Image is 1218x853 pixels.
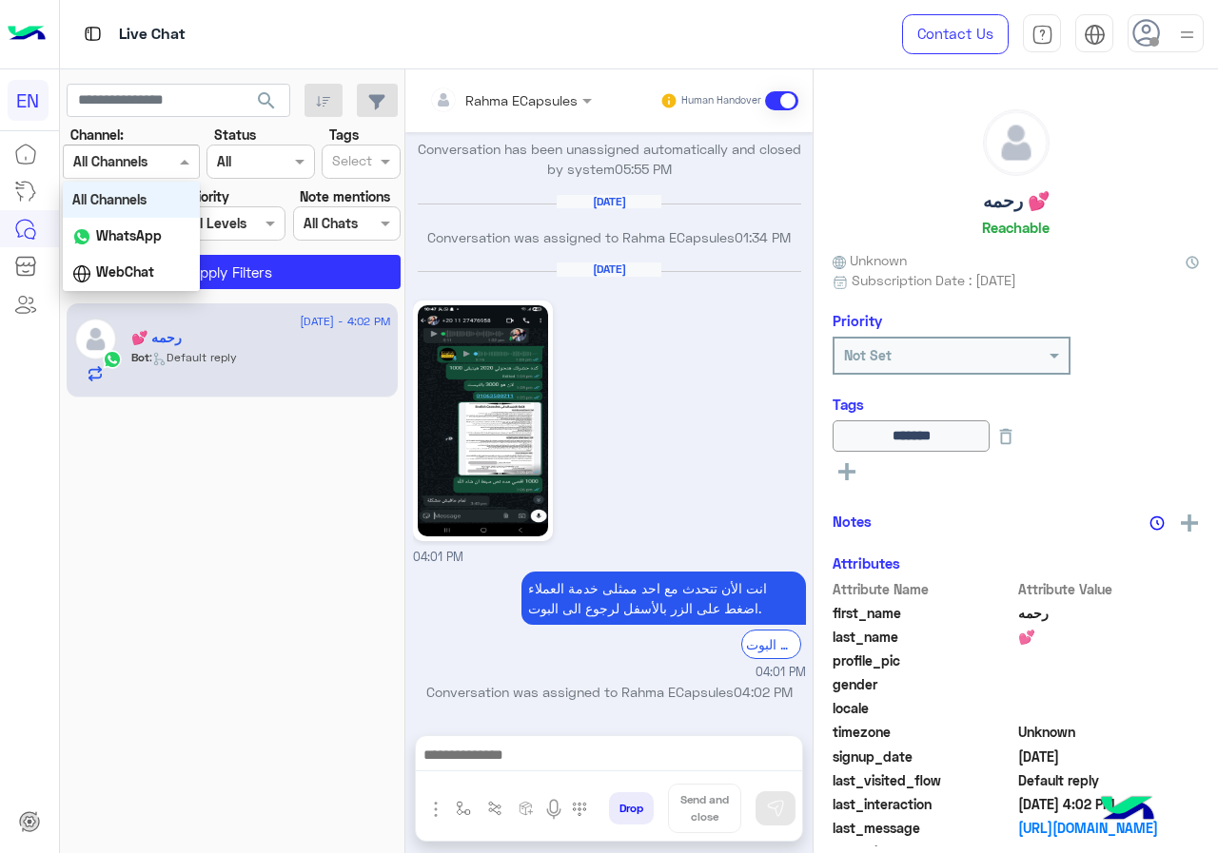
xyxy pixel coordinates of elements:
img: WebChat [72,264,91,283]
span: 2025-08-12T13:02:05.076Z [1018,794,1200,814]
h5: رحمه 💕 [131,330,182,346]
span: 01:34 PM [735,229,791,245]
b: WhatsApp [96,227,162,243]
span: Subscription Date : [DATE] [852,270,1016,290]
img: Logo [8,14,46,54]
img: send voice note [542,798,565,821]
img: hulul-logo.png [1094,777,1161,843]
img: WhatsApp [103,350,122,369]
span: [DATE] - 4:02 PM [300,313,390,330]
img: notes [1149,515,1165,531]
span: first_name [833,603,1014,623]
span: Unknown [833,250,907,270]
span: : Default reply [149,350,237,364]
span: 💕 [1018,627,1200,647]
h6: Reachable [982,219,1050,236]
span: last_message [833,818,1014,838]
img: tab [81,22,105,46]
h6: Attributes [833,554,900,572]
img: defaultAdmin.png [74,318,117,360]
span: Unknown [1018,722,1200,742]
img: make a call [572,802,587,817]
span: last_interaction [833,794,1014,814]
img: 1293241735542049.jpg [418,305,548,536]
p: Conversation has been unassigned automatically and closed by system [413,139,806,180]
span: 04:02 PM [734,684,793,700]
span: 04:01 PM [756,664,806,682]
ng-dropdown-panel: Options list [63,182,200,290]
span: profile_pic [833,650,1014,670]
div: EN [8,80,49,121]
span: Bot [131,350,149,364]
span: locale [833,698,1014,718]
span: 04:01 PM [413,550,463,564]
img: Trigger scenario [487,801,502,816]
p: Conversation was assigned to Rahma ECapsules [413,682,806,702]
h6: Tags [833,396,1199,413]
button: search [244,84,290,125]
span: null [1018,698,1200,718]
label: Priority [186,186,229,206]
span: last_name [833,627,1014,647]
img: tab [1084,24,1106,46]
button: create order [511,793,542,824]
span: search [255,89,278,112]
button: Apply Filters [63,255,401,289]
h6: Priority [833,312,882,329]
span: gender [833,674,1014,694]
label: Channel: [70,125,124,145]
img: add [1181,514,1198,532]
span: 05:55 PM [615,161,672,177]
span: signup_date [833,746,1014,766]
img: defaultAdmin.png [984,110,1049,175]
a: tab [1023,14,1061,54]
img: select flow [456,801,471,816]
img: WhatsApp [72,227,91,246]
div: Select [329,150,372,175]
img: profile [1175,23,1199,47]
label: Note mentions [300,186,390,206]
p: Conversation was assigned to Rahma ECapsules [413,227,806,247]
label: Tags [329,125,359,145]
label: Status [214,125,256,145]
p: Live Chat [119,22,186,48]
h6: [DATE] [557,195,661,208]
span: 2024-03-09T14:54:01.384Z [1018,746,1200,766]
img: send message [766,799,785,818]
img: send attachment [424,798,447,821]
span: Default reply [1018,770,1200,790]
button: Trigger scenario [480,793,511,824]
button: Drop [609,792,654,824]
span: Attribute Value [1018,579,1200,599]
span: null [1018,674,1200,694]
small: Human Handover [681,93,761,108]
span: Attribute Name [833,579,1014,599]
h6: [DATE] [557,262,661,276]
b: WebChat [96,263,154,280]
a: Contact Us [902,14,1009,54]
h5: رحمه 💕 [983,190,1050,212]
b: All Channels [72,191,147,207]
img: tab [1031,24,1053,46]
span: timezone [833,722,1014,742]
div: الرجوع الى البوت [741,630,801,659]
span: last_visited_flow [833,770,1014,790]
h6: Notes [833,513,872,530]
img: create order [519,801,534,816]
p: 12/8/2025, 4:01 PM [521,572,806,625]
button: select flow [448,793,480,824]
button: Send and close [668,784,741,833]
a: [URL][DOMAIN_NAME] [1018,818,1200,838]
span: رحمه [1018,603,1200,623]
